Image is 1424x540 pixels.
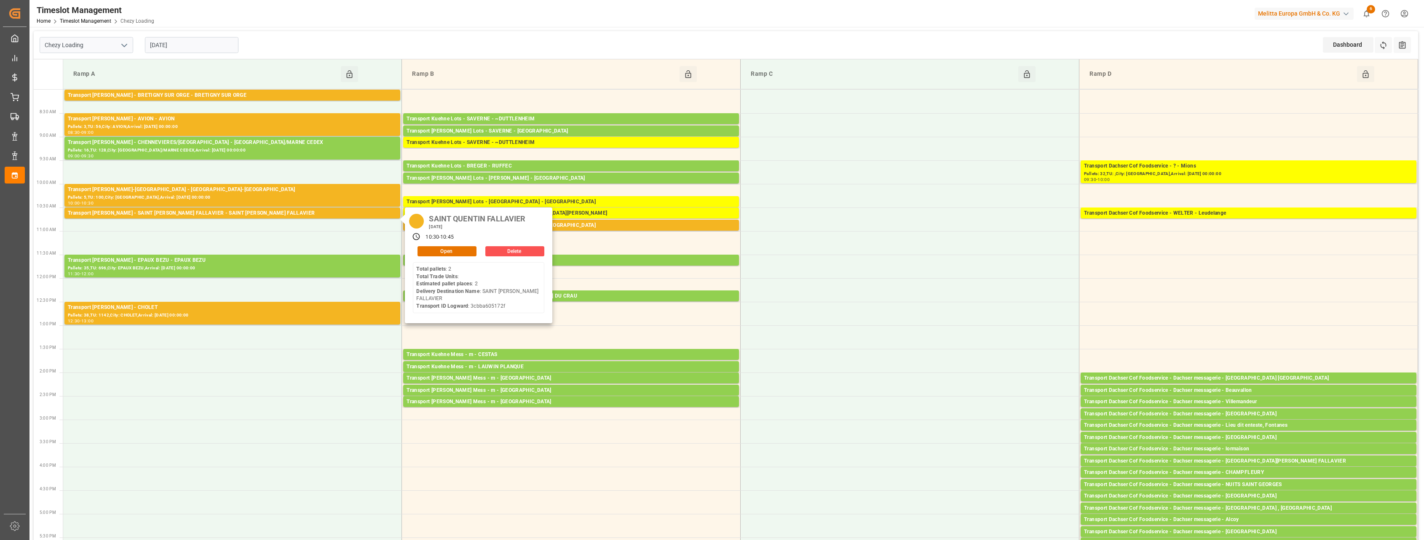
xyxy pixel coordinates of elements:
[68,138,397,147] div: Transport [PERSON_NAME] - CHENNEVIERES/[GEOGRAPHIC_DATA] - [GEOGRAPHIC_DATA]/MARNE CEDEX
[80,201,81,205] div: -
[40,157,56,161] span: 9:30 AM
[68,115,397,123] div: Transport [PERSON_NAME] - AVION - AVION
[407,162,736,170] div: Transport Kuehne Lots - BREGER - RUFFEC
[1084,162,1413,170] div: Transport Dachser Cof Foodservice - ? - Mions
[407,115,736,123] div: Transport Kuehne Lots - SAVERNE - ~DUTTLENHEIM
[1096,178,1097,181] div: -
[407,183,736,190] div: Pallets: ,TU: 91,City: [GEOGRAPHIC_DATA],Arrival: [DATE] 00:00:00
[40,534,56,538] span: 5:30 PM
[68,312,397,319] div: Pallets: 38,TU: 1142,City: CHOLET,Arrival: [DATE] 00:00:00
[1255,8,1354,20] div: Melitta Europa GmbH & Co. KG
[1084,430,1413,437] div: Pallets: ,TU: 55,City: Lieu dit [GEOGRAPHIC_DATA], [GEOGRAPHIC_DATA],Arrival: [DATE] 00:00:00
[418,246,476,256] button: Open
[68,194,397,201] div: Pallets: 5,TU: 100,City: [GEOGRAPHIC_DATA],Arrival: [DATE] 00:00:00
[1084,500,1413,508] div: Pallets: 1,TU: 35,City: [GEOGRAPHIC_DATA],Arrival: [DATE] 00:00:00
[407,174,736,183] div: Transport [PERSON_NAME] Lots - [PERSON_NAME] - [GEOGRAPHIC_DATA]
[407,138,736,147] div: Transport Kuehne Lots - SAVERNE - ~DUTTLENHEIM
[40,392,56,397] span: 2:30 PM
[407,383,736,390] div: Pallets: ,TU: 8,City: [GEOGRAPHIC_DATA],Arrival: [DATE] 00:00:00
[68,272,80,276] div: 11:30
[81,319,94,323] div: 13:00
[407,136,736,143] div: Pallets: ,TU: 380,City: [GEOGRAPHIC_DATA],Arrival: [DATE] 00:00:00
[40,510,56,515] span: 5:00 PM
[37,251,56,255] span: 11:30 AM
[407,398,736,406] div: Transport [PERSON_NAME] Mess - m - [GEOGRAPHIC_DATA]
[426,224,528,230] div: [DATE]
[440,234,454,241] div: 10:45
[416,274,457,279] b: Total Trade Units
[407,406,736,413] div: Pallets: ,TU: 10,City: [GEOGRAPHIC_DATA],Arrival: [DATE] 00:00:00
[68,186,397,194] div: Transport [PERSON_NAME]-[GEOGRAPHIC_DATA] - [GEOGRAPHIC_DATA]-[GEOGRAPHIC_DATA]
[407,221,736,230] div: Transport [PERSON_NAME] Lots - [GEOGRAPHIC_DATA] - [GEOGRAPHIC_DATA]
[37,18,51,24] a: Home
[68,147,397,154] div: Pallets: 16,TU: 128,City: [GEOGRAPHIC_DATA]/MARNE CEDEX,Arrival: [DATE] 00:00:00
[1084,442,1413,449] div: Pallets: 3,TU: ,City: [GEOGRAPHIC_DATA],Arrival: [DATE] 00:00:00
[1084,398,1413,406] div: Transport Dachser Cof Foodservice - Dachser messagerie - Villemandeur
[416,266,541,310] div: : 2 : : 2 : SAINT [PERSON_NAME] FALLAVIER : 3cbba605172f
[416,266,446,272] b: Total pallets
[407,301,736,308] div: Pallets: 11,TU: 261,City: [GEOGRAPHIC_DATA][PERSON_NAME],Arrival: [DATE] 00:00:00
[407,363,736,371] div: Transport Kuehne Mess - m - LAUWIN PLANQUE
[68,201,80,205] div: 10:00
[407,386,736,395] div: Transport [PERSON_NAME] Mess - m - [GEOGRAPHIC_DATA]
[1357,4,1376,23] button: show 6 new notifications
[81,201,94,205] div: 10:30
[1084,489,1413,496] div: Pallets: 1,TU: 20,City: NUITS SAINT GEORGES,Arrival: [DATE] 00:00:00
[407,265,736,272] div: Pallets: 27,TU: 1444,City: MAUCHAMPS,Arrival: [DATE] 00:00:00
[1084,453,1413,460] div: Pallets: 2,TU: 10,City: [GEOGRAPHIC_DATA],Arrival: [DATE] 00:00:00
[1084,516,1413,524] div: Transport Dachser Cof Foodservice - Dachser messagerie - Alcoy
[1084,513,1413,520] div: Pallets: 2,TU: 11,City: [GEOGRAPHIC_DATA] , [GEOGRAPHIC_DATA],Arrival: [DATE] 00:00:00
[407,170,736,178] div: Pallets: ,TU: 67,City: RUFFEC,Arrival: [DATE] 00:00:00
[40,439,56,444] span: 3:30 PM
[747,66,1018,82] div: Ramp C
[40,463,56,468] span: 4:00 PM
[1084,383,1413,390] div: Pallets: 2,TU: 11,City: [GEOGRAPHIC_DATA] [GEOGRAPHIC_DATA],Arrival: [DATE] 00:00:00
[416,288,479,294] b: Delivery Destination Name
[68,303,397,312] div: Transport [PERSON_NAME] - CHOLET
[1086,66,1357,82] div: Ramp D
[1084,457,1413,466] div: Transport Dachser Cof Foodservice - Dachser messagerie - [GEOGRAPHIC_DATA][PERSON_NAME] FALLAVIER
[485,246,544,256] button: Delete
[1084,395,1413,402] div: Pallets: 1,TU: 79,City: [GEOGRAPHIC_DATA],Arrival: [DATE] 00:00:00
[1084,386,1413,395] div: Transport Dachser Cof Foodservice - Dachser messagerie - Beauvallon
[118,39,130,52] button: open menu
[407,123,736,130] div: Pallets: ,TU: 58,City: ~[GEOGRAPHIC_DATA],Arrival: [DATE] 00:00:00
[37,4,154,16] div: Timeslot Management
[60,18,111,24] a: Timeslot Management
[1084,170,1413,178] div: Pallets: 32,TU: ,City: [GEOGRAPHIC_DATA],Arrival: [DATE] 00:00:00
[1084,468,1413,477] div: Transport Dachser Cof Foodservice - Dachser messagerie - CHAMPFLEURY
[40,345,56,350] span: 1:30 PM
[426,212,528,224] div: SAINT QUENTIN FALLAVIER
[416,281,472,287] b: Estimated pallet places
[407,374,736,383] div: Transport [PERSON_NAME] Mess - m - [GEOGRAPHIC_DATA]
[1084,445,1413,453] div: Transport Dachser Cof Foodservice - Dachser messagerie - lormaison
[407,371,736,378] div: Pallets: ,TU: 22,City: LAUWIN PLANQUE,Arrival: [DATE] 00:00:00
[407,209,736,218] div: Transport [PERSON_NAME] Lots - FOURNIE - [GEOGRAPHIC_DATA][PERSON_NAME]
[1084,421,1413,430] div: Transport Dachser Cof Foodservice - Dachser messagerie - Lieu dit enteste, Fontanes
[1084,528,1413,536] div: Transport Dachser Cof Foodservice - Dachser messagerie - [GEOGRAPHIC_DATA]
[40,369,56,373] span: 2:00 PM
[80,272,81,276] div: -
[80,319,81,323] div: -
[68,265,397,272] div: Pallets: 35,TU: 696,City: EPAUX BEZU,Arrival: [DATE] 00:00:00
[407,256,736,265] div: Transport [PERSON_NAME] Lots - ? - [GEOGRAPHIC_DATA]
[68,154,80,158] div: 09:00
[407,127,736,136] div: Transport [PERSON_NAME] Lots - SAVERNE - [GEOGRAPHIC_DATA]
[68,209,397,218] div: Transport [PERSON_NAME] - SAINT [PERSON_NAME] FALLAVIER - SAINT [PERSON_NAME] FALLAVIER
[40,416,56,420] span: 3:00 PM
[1323,37,1373,53] div: Dashboard
[416,303,468,309] b: Transport ID Logward
[68,130,80,134] div: 08:30
[70,66,341,82] div: Ramp A
[37,298,56,303] span: 12:30 PM
[68,100,397,107] div: Pallets: 2,TU: ,City: [GEOGRAPHIC_DATA],Arrival: [DATE] 00:00:00
[81,272,94,276] div: 12:00
[407,147,736,154] div: Pallets: 2,TU: ,City: ~[GEOGRAPHIC_DATA],Arrival: [DATE] 00:00:00
[1097,178,1110,181] div: 10:00
[407,218,736,225] div: Pallets: 1,TU: 36,City: [GEOGRAPHIC_DATA][PERSON_NAME],Arrival: [DATE] 00:00:00
[407,198,736,206] div: Transport [PERSON_NAME] Lots - [GEOGRAPHIC_DATA] - [GEOGRAPHIC_DATA]
[1084,466,1413,473] div: Pallets: 3,TU: ,City: [GEOGRAPHIC_DATA][PERSON_NAME],Arrival: [DATE] 00:00:00
[1367,5,1375,13] span: 6
[68,319,80,323] div: 12:30
[426,234,439,241] div: 10:30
